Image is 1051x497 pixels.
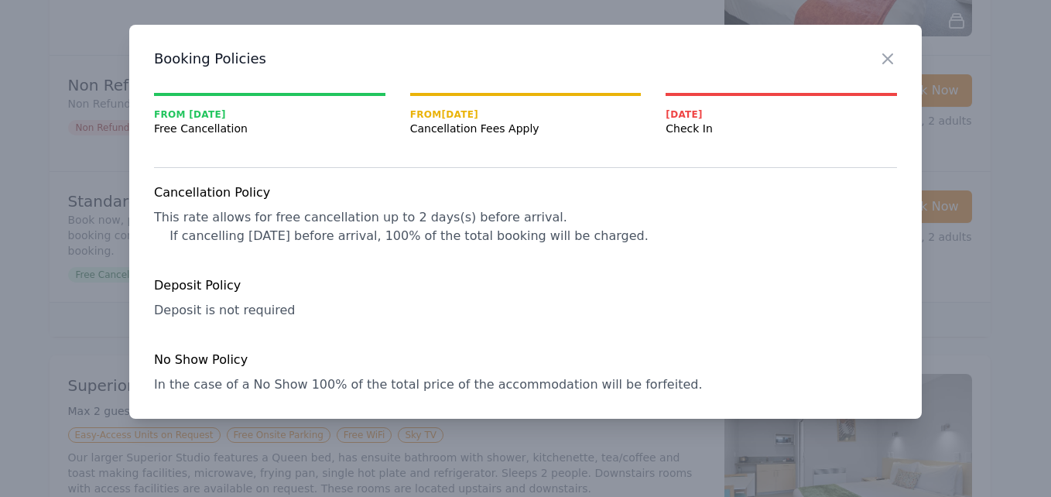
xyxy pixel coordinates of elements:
span: From [DATE] [410,108,642,121]
span: [DATE] [666,108,897,121]
span: This rate allows for free cancellation up to 2 days(s) before arrival. If cancelling [DATE] befor... [154,210,649,243]
span: From [DATE] [154,108,385,121]
h4: Deposit Policy [154,276,897,295]
span: In the case of a No Show 100% of the total price of the accommodation will be forfeited. [154,377,702,392]
span: Deposit is not required [154,303,295,317]
h4: No Show Policy [154,351,897,369]
span: Check In [666,121,897,136]
h3: Booking Policies [154,50,897,68]
h4: Cancellation Policy [154,183,897,202]
span: Free Cancellation [154,121,385,136]
nav: Progress mt-20 [154,93,897,136]
span: Cancellation Fees Apply [410,121,642,136]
